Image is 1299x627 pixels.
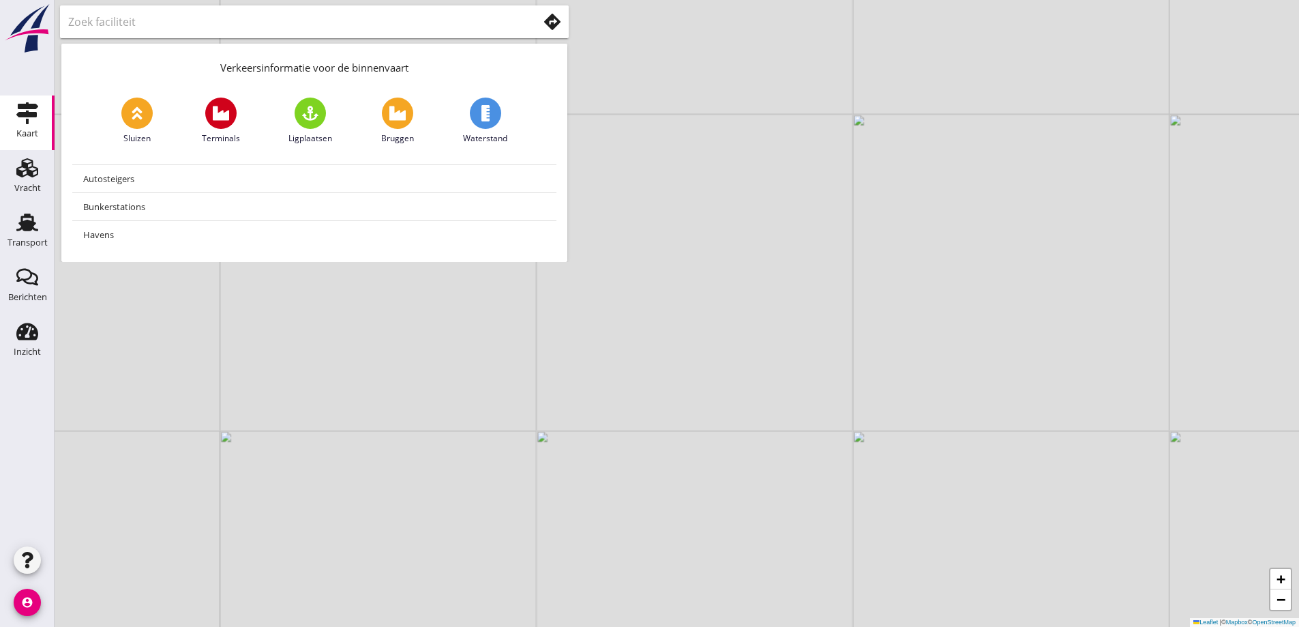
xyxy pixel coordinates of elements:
[68,11,519,33] input: Zoek faciliteit
[1252,619,1296,626] a: OpenStreetMap
[3,3,52,54] img: logo-small.a267ee39.svg
[1190,618,1299,627] div: © ©
[381,132,414,145] span: Bruggen
[463,98,507,145] a: Waterstand
[83,199,546,215] div: Bunkerstations
[1220,619,1221,626] span: |
[83,171,546,187] div: Autosteigers
[1270,589,1291,610] a: Zoom out
[463,132,507,145] span: Waterstand
[202,98,240,145] a: Terminals
[14,184,41,192] div: Vracht
[8,293,47,302] div: Berichten
[61,44,567,87] div: Verkeersinformatie voor de binnenvaart
[1270,569,1291,589] a: Zoom in
[1276,570,1285,587] span: +
[14,589,41,616] i: account_circle
[202,132,240,145] span: Terminals
[121,98,153,145] a: Sluizen
[381,98,414,145] a: Bruggen
[16,129,38,138] div: Kaart
[123,132,151,145] span: Sluizen
[288,98,332,145] a: Ligplaatsen
[1193,619,1218,626] a: Leaflet
[1276,591,1285,608] span: −
[83,227,546,243] div: Havens
[288,132,332,145] span: Ligplaatsen
[14,347,41,356] div: Inzicht
[1226,619,1248,626] a: Mapbox
[8,238,48,247] div: Transport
